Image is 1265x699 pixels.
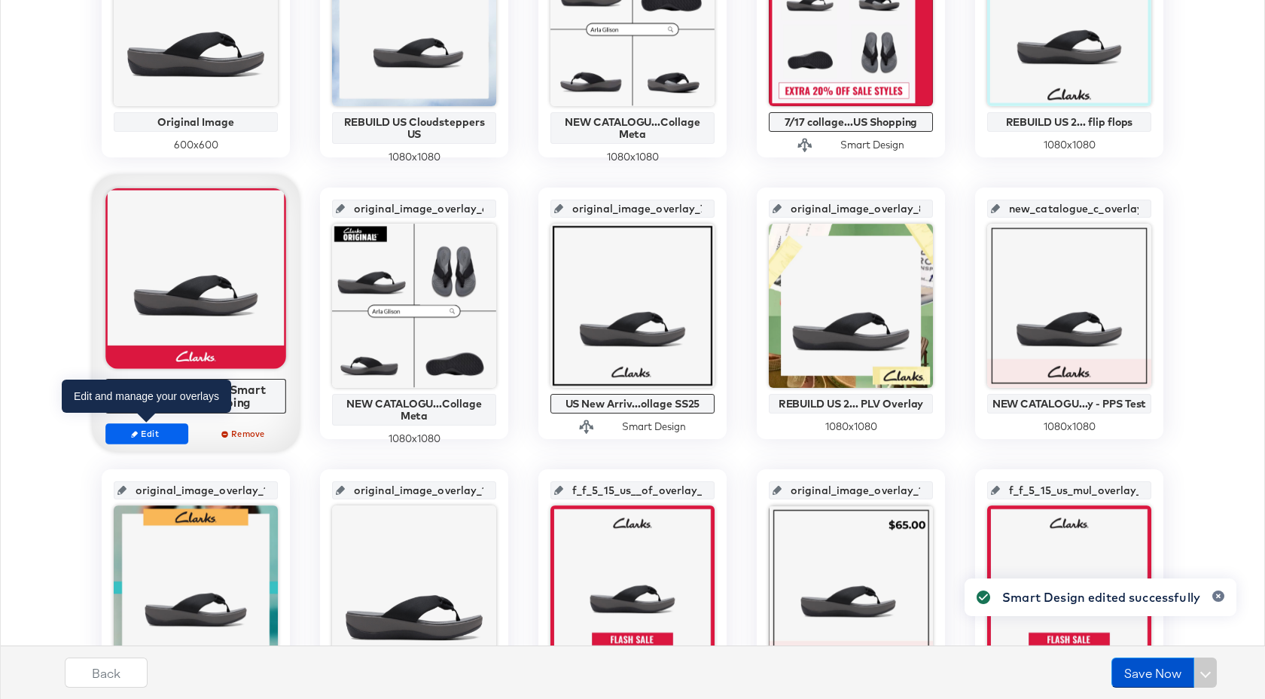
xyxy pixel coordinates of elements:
[550,150,715,164] div: 1080 x 1080
[840,138,904,152] div: Smart Design
[622,420,686,434] div: Smart Design
[554,116,711,140] div: NEW CATALOGU...Collage Meta
[117,116,274,128] div: Original Image
[1002,588,1200,606] div: Smart Design edited successfully
[110,383,282,409] div: 7/24 Promo + Logo Smart Design US shopping
[769,420,933,434] div: 1080 x 1080
[554,398,711,410] div: US New Arriv...ollage SS25
[210,428,279,439] span: Remove
[773,398,929,410] div: REBUILD US 2... PLV Overlay
[112,428,181,439] span: Edit
[105,423,188,444] button: Edit
[336,398,492,422] div: NEW CATALOGU...Collage Meta
[65,658,148,688] button: Back
[336,116,492,140] div: REBUILD US Cloudsteppers US
[991,116,1148,128] div: REBUILD US 2... flip flops
[203,423,286,444] button: Remove
[987,138,1151,152] div: 1080 x 1080
[332,432,496,446] div: 1080 x 1080
[773,116,929,128] div: 7/17 collage...US Shopping
[987,420,1151,434] div: 1080 x 1080
[114,138,278,152] div: 600 x 600
[1111,658,1194,688] button: Save Now
[332,150,496,164] div: 1080 x 1080
[991,398,1148,410] div: NEW CATALOGU...y - PPS Test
